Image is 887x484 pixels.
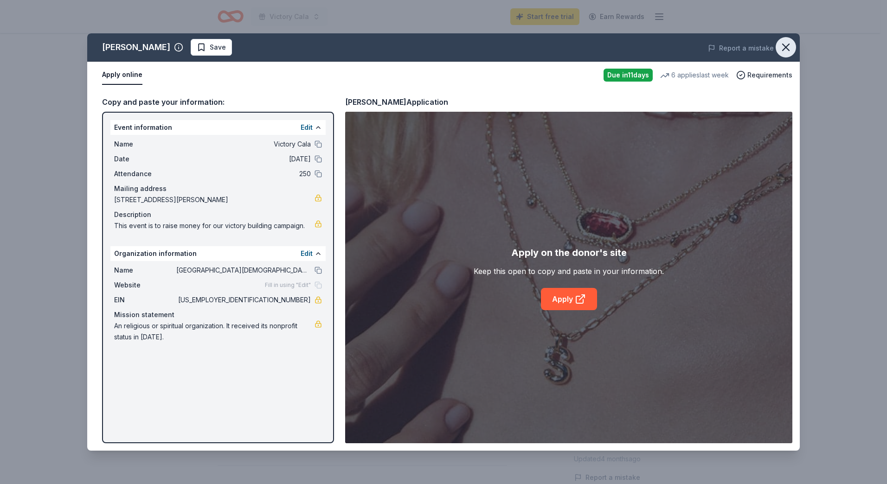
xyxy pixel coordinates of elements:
[114,309,322,320] div: Mission statement
[265,281,311,289] span: Fill in using "Edit"
[541,288,597,310] a: Apply
[114,194,315,205] span: [STREET_ADDRESS][PERSON_NAME]
[747,70,792,81] span: Requirements
[604,69,653,82] div: Due in 11 days
[102,65,142,85] button: Apply online
[176,139,311,150] span: Victory Cala
[210,42,226,53] span: Save
[176,168,311,179] span: 250
[301,122,313,133] button: Edit
[474,266,664,277] div: Keep this open to copy and paste in your information.
[114,209,322,220] div: Description
[176,153,311,165] span: [DATE]
[736,70,792,81] button: Requirements
[110,246,326,261] div: Organization information
[301,248,313,259] button: Edit
[191,39,232,56] button: Save
[114,153,176,165] span: Date
[114,183,322,194] div: Mailing address
[176,265,311,276] span: [GEOGRAPHIC_DATA][DEMOGRAPHIC_DATA] Inc
[114,294,176,306] span: EIN
[176,294,311,306] span: [US_EMPLOYER_IDENTIFICATION_NUMBER]
[114,320,315,343] span: An religious or spiritual organization. It received its nonprofit status in [DATE].
[114,139,176,150] span: Name
[102,40,170,55] div: [PERSON_NAME]
[102,96,334,108] div: Copy and paste your information:
[114,168,176,179] span: Attendance
[345,96,448,108] div: [PERSON_NAME] Application
[110,120,326,135] div: Event information
[114,265,176,276] span: Name
[114,220,315,231] span: This event is to raise money for our victory building campaign.
[660,70,729,81] div: 6 applies last week
[114,280,176,291] span: Website
[511,245,627,260] div: Apply on the donor's site
[708,43,774,54] button: Report a mistake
